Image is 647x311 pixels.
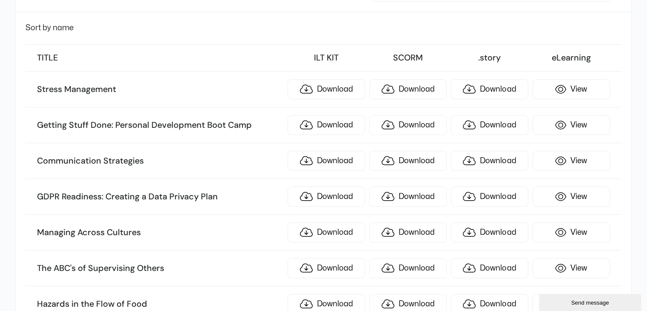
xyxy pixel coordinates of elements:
h3: SCORM [369,52,447,63]
a: View [533,79,610,99]
h3: Getting Stuff Done: Personal Development Boot Camp [37,120,283,131]
a: View [533,115,610,135]
h3: .story [451,52,528,63]
a: Download [288,222,365,242]
a: Download [451,151,528,171]
span: Sort by name [26,24,74,32]
a: Download [451,79,528,99]
a: Download [369,79,447,99]
h3: ILT KIT [288,52,365,63]
a: Download [369,258,447,278]
a: Download [369,151,447,171]
a: Download [288,79,365,99]
a: Download [369,222,447,242]
a: View [533,187,610,207]
a: Download [288,151,365,171]
a: Download [369,115,447,135]
a: Download [451,258,528,278]
a: View [533,151,610,171]
h3: The ABC's of Supervising Others [37,263,283,274]
a: Download [451,187,528,207]
iframe: chat widget [539,292,643,311]
h3: Stress Management [37,84,283,95]
h3: Hazards in the Flow of Food [37,299,283,310]
a: Download [451,222,528,242]
h3: TITLE [37,52,283,63]
a: Download [369,187,447,207]
a: Download [288,187,365,207]
h3: Communication Strategies [37,155,283,167]
a: View [533,222,610,242]
a: Download [451,115,528,135]
h3: Managing Across Cultures [37,227,283,238]
a: Download [288,115,365,135]
a: View [533,258,610,278]
a: Download [288,258,365,278]
h3: GDPR Readiness: Creating a Data Privacy Plan [37,191,283,202]
h3: eLearning [533,52,610,63]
